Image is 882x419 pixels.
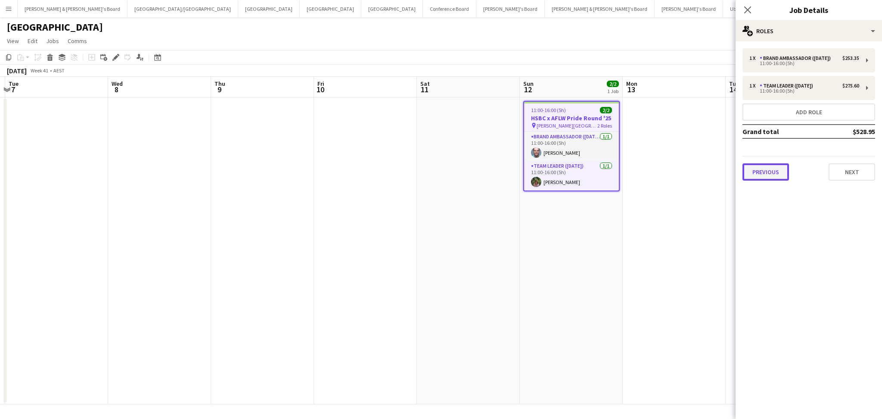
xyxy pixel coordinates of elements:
[7,21,103,34] h1: [GEOGRAPHIC_DATA]
[7,84,19,94] span: 7
[300,0,361,17] button: [GEOGRAPHIC_DATA]
[214,80,225,88] span: Thu
[213,84,225,94] span: 9
[728,84,739,94] span: 14
[545,0,655,17] button: [PERSON_NAME] & [PERSON_NAME]'s Board
[749,61,859,66] div: 11:00-16:00 (5h)
[842,83,859,89] div: $275.60
[723,0,796,17] button: Uber [GEOGRAPHIC_DATA]
[361,0,423,17] button: [GEOGRAPHIC_DATA]
[43,35,62,47] a: Jobs
[46,37,59,45] span: Jobs
[736,4,882,16] h3: Job Details
[655,0,723,17] button: [PERSON_NAME]'s Board
[537,122,597,129] span: [PERSON_NAME][GEOGRAPHIC_DATA], [GEOGRAPHIC_DATA]
[742,125,824,138] td: Grand total
[524,114,619,122] h3: HSBC x AFLW Pride Round '25
[420,80,430,88] span: Sat
[524,132,619,161] app-card-role: Brand Ambassador ([DATE])1/111:00-16:00 (5h)[PERSON_NAME]
[749,89,859,93] div: 11:00-16:00 (5h)
[9,80,19,88] span: Tue
[522,84,534,94] span: 12
[64,35,90,47] a: Comms
[729,80,739,88] span: Tue
[607,88,618,94] div: 1 Job
[7,66,27,75] div: [DATE]
[28,37,37,45] span: Edit
[625,84,637,94] span: 13
[742,103,875,121] button: Add role
[749,55,760,61] div: 1 x
[531,107,566,113] span: 11:00-16:00 (5h)
[18,0,127,17] button: [PERSON_NAME] & [PERSON_NAME]'s Board
[476,0,545,17] button: [PERSON_NAME]'s Board
[28,67,50,74] span: Week 41
[736,21,882,41] div: Roles
[317,80,324,88] span: Fri
[423,0,476,17] button: Conference Board
[316,84,324,94] span: 10
[749,83,760,89] div: 1 x
[760,83,817,89] div: Team Leader ([DATE])
[607,81,619,87] span: 2/2
[53,67,65,74] div: AEST
[24,35,41,47] a: Edit
[238,0,300,17] button: [GEOGRAPHIC_DATA]
[742,163,789,181] button: Previous
[127,0,238,17] button: [GEOGRAPHIC_DATA]/[GEOGRAPHIC_DATA]
[523,101,620,191] app-job-card: 11:00-16:00 (5h)2/2HSBC x AFLW Pride Round '25 [PERSON_NAME][GEOGRAPHIC_DATA], [GEOGRAPHIC_DATA]2...
[112,80,123,88] span: Wed
[524,161,619,191] app-card-role: Team Leader ([DATE])1/111:00-16:00 (5h)[PERSON_NAME]
[523,80,534,88] span: Sun
[760,55,834,61] div: Brand Ambassador ([DATE])
[419,84,430,94] span: 11
[600,107,612,113] span: 2/2
[597,122,612,129] span: 2 Roles
[626,80,637,88] span: Mon
[842,55,859,61] div: $253.35
[7,37,19,45] span: View
[829,163,875,181] button: Next
[68,37,87,45] span: Comms
[3,35,22,47] a: View
[110,84,123,94] span: 8
[824,125,875,138] td: $528.95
